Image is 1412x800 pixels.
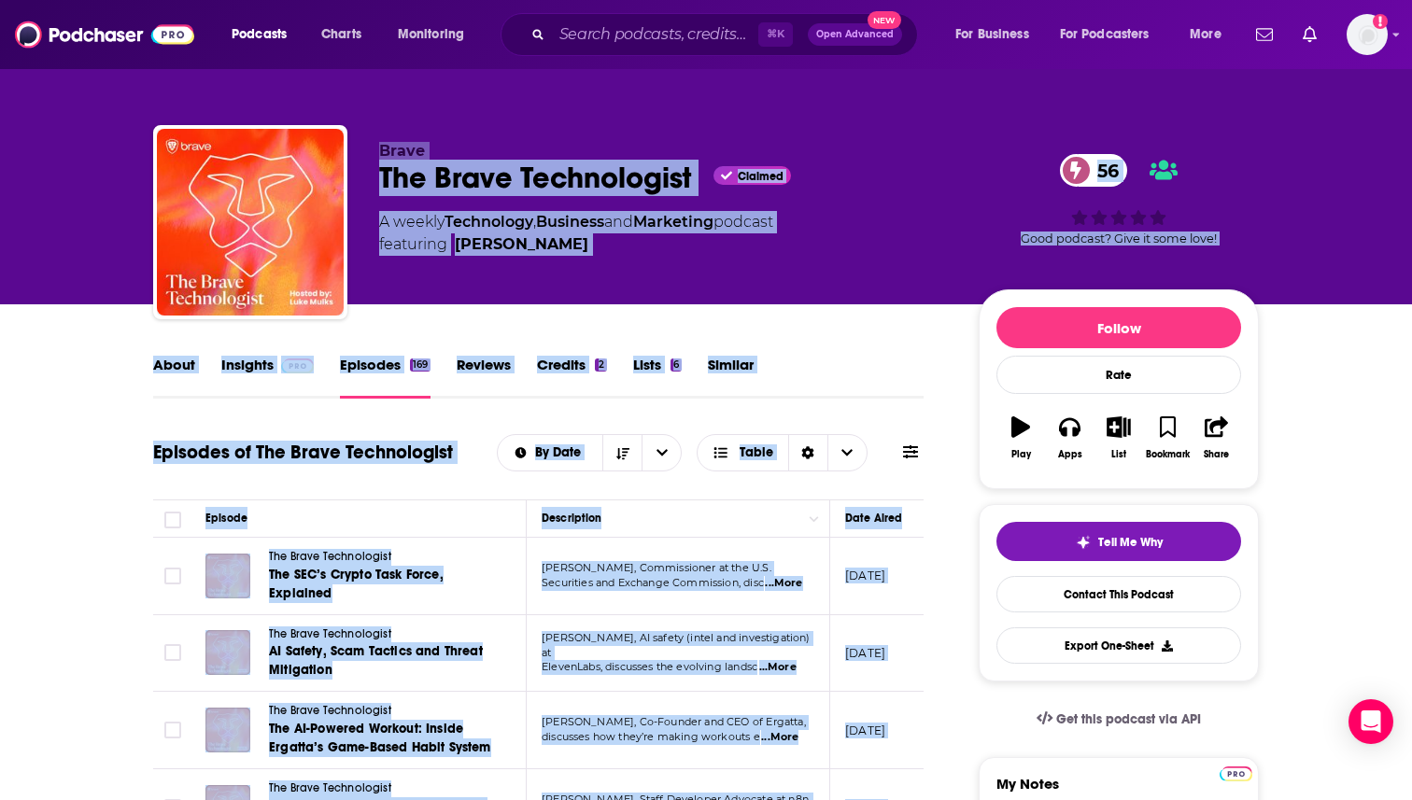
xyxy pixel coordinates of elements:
a: The Brave Technologist [269,549,493,566]
span: Good podcast? Give it some love! [1021,232,1217,246]
span: For Business [955,21,1029,48]
div: Open Intercom Messenger [1348,699,1393,744]
button: List [1094,404,1143,471]
span: [PERSON_NAME], Commissioner at the U.S. [542,561,771,574]
span: featuring [379,233,773,256]
p: [DATE] [845,723,885,738]
span: ...More [759,660,797,675]
span: Claimed [738,172,784,181]
button: Export One-Sheet [996,627,1241,664]
p: [DATE] [845,568,885,583]
h2: Choose List sort [497,434,683,471]
h1: Episodes of The Brave Technologist [153,441,453,464]
span: ElevenLabs, discusses the evolving landsc [542,660,757,673]
a: 56 [1060,154,1128,187]
svg: Add a profile image [1373,14,1388,29]
a: Show notifications dropdown [1295,19,1324,50]
a: Get this podcast via API [1022,696,1216,742]
div: 56Good podcast? Give it some love! [979,142,1259,258]
div: Episode [205,507,247,529]
span: Securities and Exchange Commission, disc [542,576,764,589]
a: InsightsPodchaser Pro [221,356,314,399]
img: User Profile [1347,14,1388,55]
a: Marketing [633,213,713,231]
img: Podchaser - Follow, Share and Rate Podcasts [15,17,194,52]
span: More [1190,21,1221,48]
span: ...More [765,576,802,591]
a: About [153,356,195,399]
img: Podchaser Pro [1220,766,1252,781]
img: Podchaser Pro [281,358,314,373]
div: List [1111,449,1126,460]
div: Bookmark [1146,449,1190,460]
span: The SEC’s Crypto Task Force, Explained [269,567,444,601]
span: By Date [535,446,587,459]
p: [DATE] [845,645,885,661]
span: The Brave Technologist [269,627,391,640]
button: open menu [942,20,1052,49]
div: A weekly podcast [379,211,773,256]
span: Get this podcast via API [1056,711,1201,727]
button: open menu [219,20,311,49]
button: open menu [385,20,488,49]
button: Apps [1045,404,1094,471]
span: Charts [321,21,361,48]
button: Show profile menu [1347,14,1388,55]
div: Search podcasts, credits, & more... [518,13,936,56]
a: Reviews [457,356,511,399]
a: Show notifications dropdown [1249,19,1280,50]
span: Toggle select row [164,644,181,661]
a: Similar [708,356,754,399]
span: New [868,11,901,29]
button: Column Actions [803,508,826,530]
button: Share [1193,404,1241,471]
button: Sort Direction [602,435,642,470]
div: Sort Direction [788,435,827,470]
button: Choose View [697,434,868,471]
div: Date Aired [845,507,902,529]
span: , [533,213,536,231]
span: Podcasts [232,21,287,48]
span: For Podcasters [1060,21,1150,48]
a: AI Safety, Scam Tactics and Threat Mitigation [269,642,493,680]
a: Donny Dvorin [455,233,588,256]
span: Brave [379,142,425,160]
input: Search podcasts, credits, & more... [552,20,758,49]
a: The AI-Powered Workout: Inside Ergatta’s Game-Based Habit System [269,720,493,757]
div: 2 [595,358,606,372]
a: Technology [445,213,533,231]
span: Toggle select row [164,568,181,584]
button: Bookmark [1143,404,1192,471]
span: Tell Me Why [1098,535,1163,550]
span: Open Advanced [816,30,894,39]
button: Play [996,404,1045,471]
button: open menu [498,446,603,459]
button: Follow [996,307,1241,348]
span: Table [740,446,773,459]
button: tell me why sparkleTell Me Why [996,522,1241,561]
img: The Brave Technologist [157,129,344,316]
button: open menu [642,435,681,470]
span: Logged in as cmand-s [1347,14,1388,55]
span: ⌘ K [758,22,793,47]
div: Play [1011,449,1031,460]
span: The Brave Technologist [269,781,391,794]
span: The Brave Technologist [269,550,391,563]
span: [PERSON_NAME], Co-Founder and CEO of Ergatta, [542,715,806,728]
a: Episodes169 [340,356,431,399]
span: 56 [1079,154,1128,187]
div: Apps [1058,449,1082,460]
span: The Brave Technologist [269,704,391,717]
a: Business [536,213,604,231]
button: open menu [1048,20,1177,49]
a: Pro website [1220,764,1252,781]
div: Share [1204,449,1229,460]
a: The Brave Technologist [269,780,493,797]
span: Toggle select row [164,722,181,738]
div: 6 [671,358,682,372]
a: Lists6 [633,356,682,399]
a: Charts [309,20,373,49]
